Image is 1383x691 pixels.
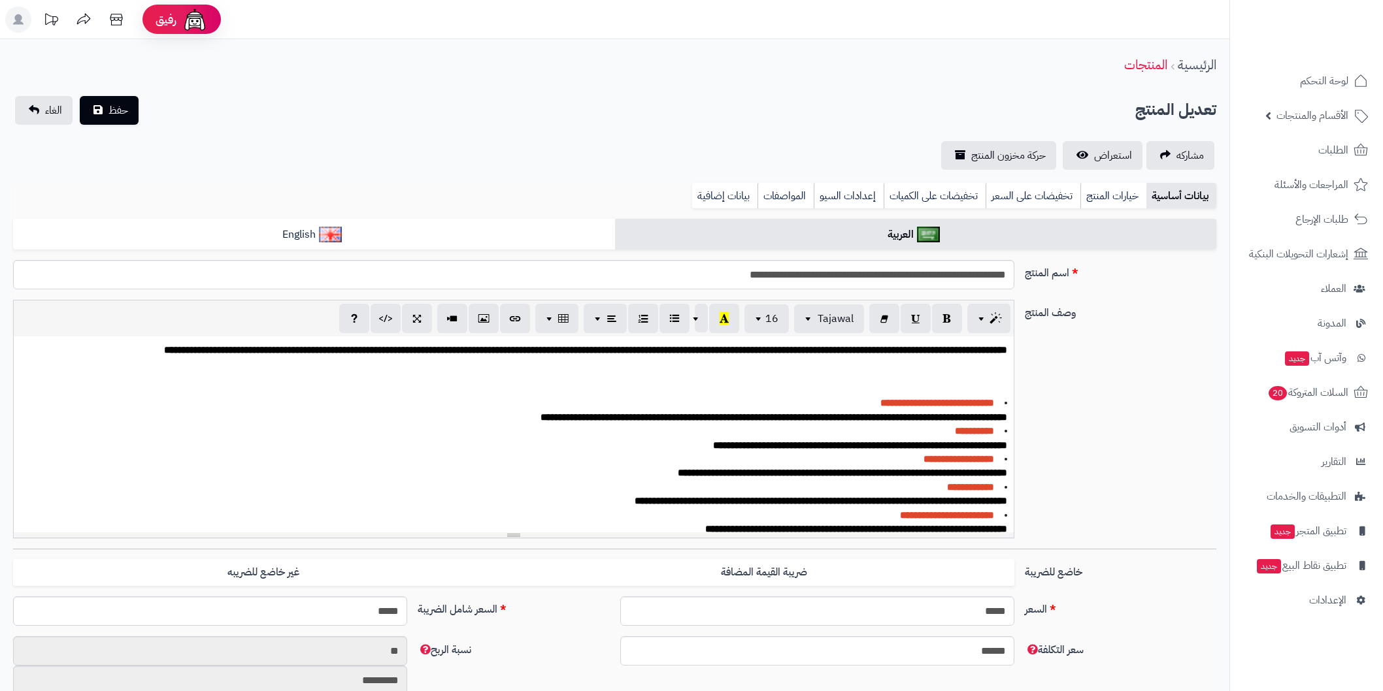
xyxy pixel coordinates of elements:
[744,304,789,333] button: 16
[1271,524,1295,539] span: جديد
[1238,585,1375,616] a: الإعدادات
[1238,238,1375,270] a: إشعارات التحويلات البنكية
[1322,453,1346,471] span: التقارير
[941,141,1056,170] a: حركة مخزون المنتج
[615,219,1217,251] a: العربية
[1094,148,1132,163] span: استعراض
[1275,176,1348,194] span: المراجعات والأسئلة
[1020,559,1222,580] label: خاضع للضريبة
[80,96,139,125] button: حفظ
[35,7,67,36] a: تحديثات المنصة
[13,219,615,251] a: English
[1294,29,1371,57] img: logo-2.png
[45,103,62,118] span: الغاء
[1238,515,1375,547] a: تطبيق المتجرجديد
[1146,183,1216,209] a: بيانات أساسية
[108,103,128,118] span: حفظ
[814,183,884,209] a: إعدادات السيو
[13,559,514,586] label: غير خاضع للضريبه
[1300,72,1348,90] span: لوحة التحكم
[1080,183,1146,209] a: خيارات المنتج
[884,183,986,209] a: تخفيضات على الكميات
[1135,97,1216,123] h2: تعديل المنتج
[758,183,814,209] a: المواصفات
[1238,65,1375,97] a: لوحة التحكم
[1020,260,1222,281] label: اسم المنتج
[1318,141,1348,159] span: الطلبات
[1321,280,1346,298] span: العملاء
[1238,377,1375,408] a: السلات المتروكة20
[1020,300,1222,321] label: وصف المنتج
[1284,349,1346,367] span: وآتس آب
[1238,342,1375,374] a: وآتس آبجديد
[182,7,208,33] img: ai-face.png
[1238,204,1375,235] a: طلبات الإرجاع
[1309,591,1346,609] span: الإعدادات
[1238,273,1375,304] a: العملاء
[1285,351,1309,366] span: جديد
[418,642,471,658] span: نسبة الربح
[765,311,778,327] span: 16
[1238,446,1375,477] a: التقارير
[1249,245,1348,263] span: إشعارات التحويلات البنكية
[971,148,1046,163] span: حركة مخزون المنتج
[1124,55,1167,74] a: المنتجات
[692,183,758,209] a: بيانات إضافية
[1025,642,1084,658] span: سعر التكلفة
[1178,55,1216,74] a: الرئيسية
[1256,556,1346,575] span: تطبيق نقاط البيع
[1238,135,1375,166] a: الطلبات
[1238,169,1375,201] a: المراجعات والأسئلة
[1295,210,1348,229] span: طلبات الإرجاع
[1257,559,1281,573] span: جديد
[319,227,342,242] img: English
[1146,141,1214,170] a: مشاركه
[1238,481,1375,512] a: التطبيقات والخدمات
[1020,596,1222,617] label: السعر
[1267,487,1346,506] span: التطبيقات والخدمات
[1269,522,1346,540] span: تطبيق المتجر
[514,559,1014,586] label: ضريبة القيمة المضافة
[1238,550,1375,581] a: تطبيق نقاط البيعجديد
[1267,383,1348,402] span: السلات المتروكة
[818,311,854,327] span: Tajawal
[1238,308,1375,339] a: المدونة
[15,96,73,125] a: الغاء
[1276,106,1348,125] span: الأقسام والمنتجات
[1063,141,1142,170] a: استعراض
[794,304,864,333] button: Tajawal
[1176,148,1204,163] span: مشاركه
[156,12,176,27] span: رفيق
[1238,411,1375,443] a: أدوات التسويق
[1290,418,1346,436] span: أدوات التسويق
[986,183,1080,209] a: تخفيضات على السعر
[1318,314,1346,332] span: المدونة
[1269,386,1288,401] span: 20
[917,227,940,242] img: العربية
[412,596,615,617] label: السعر شامل الضريبة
